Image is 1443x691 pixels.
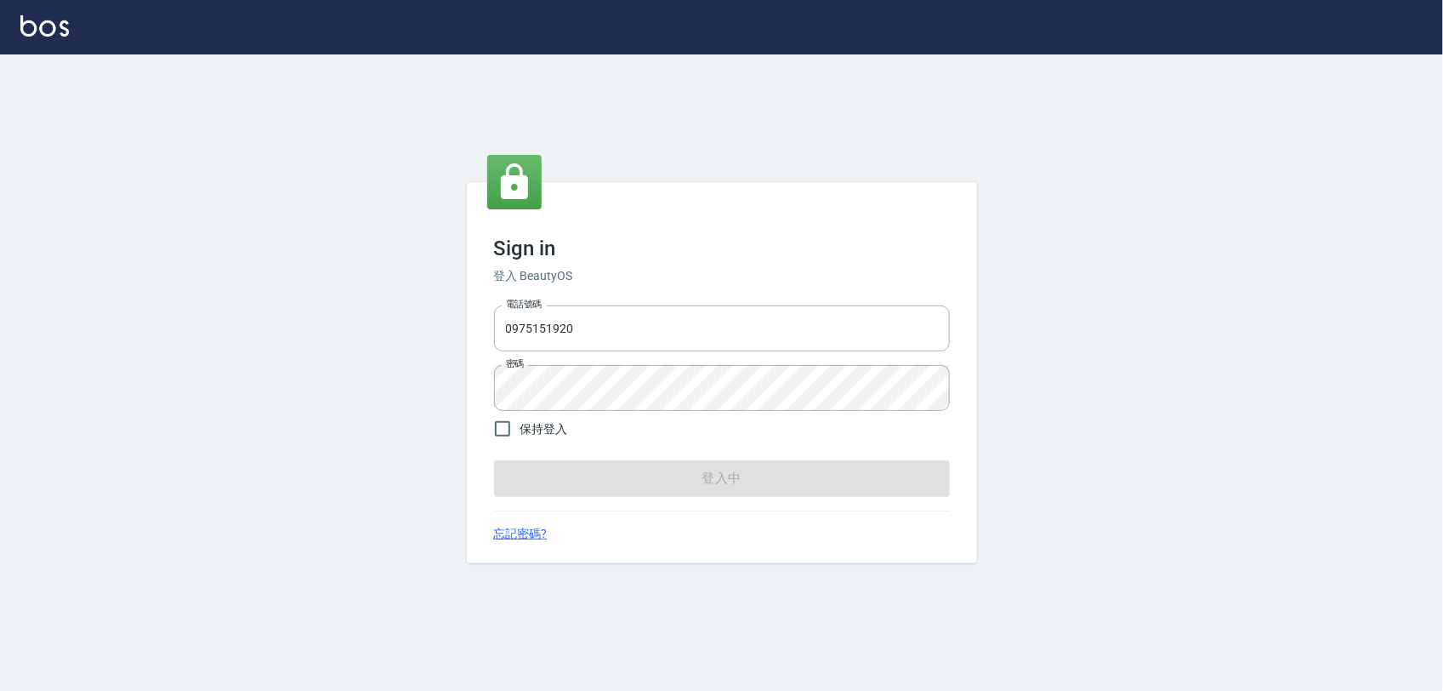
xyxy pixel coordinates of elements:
h3: Sign in [494,237,950,260]
img: Logo [20,15,69,37]
a: 忘記密碼? [494,525,548,543]
label: 電話號碼 [506,298,542,311]
label: 密碼 [506,357,524,370]
h6: 登入 BeautyOS [494,267,950,285]
span: 保持登入 [520,420,568,438]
